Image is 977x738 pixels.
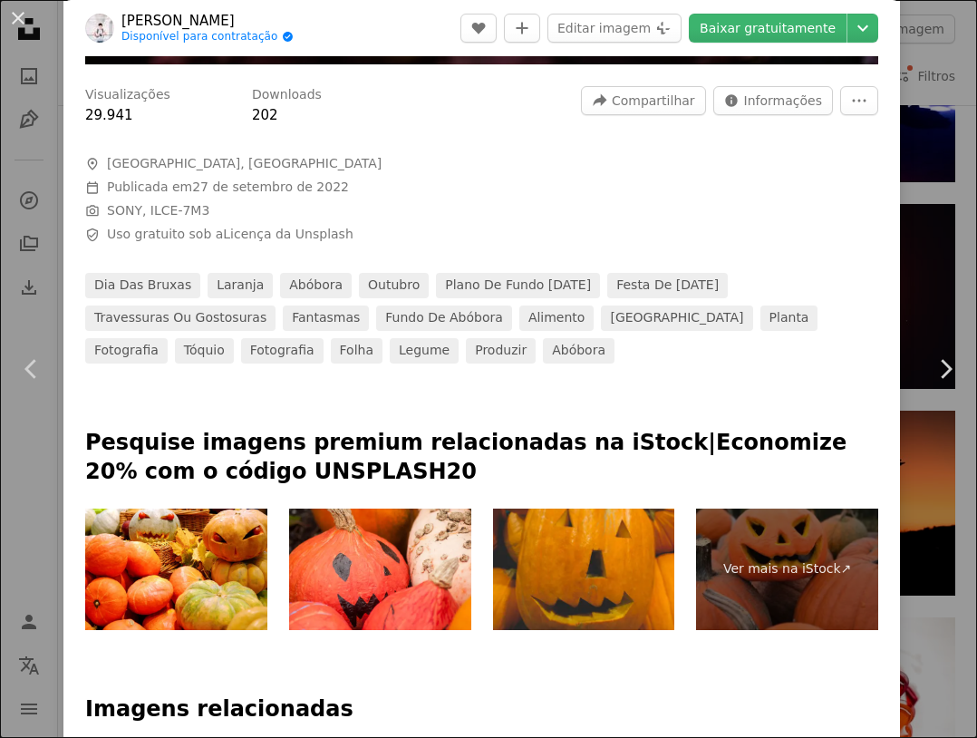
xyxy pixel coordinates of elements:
span: Publicada em [107,180,349,194]
span: 202 [252,107,278,123]
a: fundo de abóbora [376,306,512,331]
button: Mais ações [840,86,878,115]
h3: Downloads [252,86,322,104]
button: Adicionar à coleção [504,14,540,43]
a: abóbora [280,273,352,298]
span: Uso gratuito sob a [107,226,353,244]
img: Abóbora de Halloween com scary rosto [493,509,675,630]
h4: Imagens relacionadas [85,695,878,724]
a: [GEOGRAPHIC_DATA] [601,306,752,331]
p: Pesquise imagens premium relacionadas na iStock | Economize 20% com o código UNSPLASH20 [85,429,878,487]
a: fotografia [241,338,324,364]
a: Fantasmas [283,306,369,331]
a: legume [390,338,459,364]
img: Ir para o perfil de Yosuke Ota [85,14,114,43]
a: [PERSON_NAME] [121,12,294,30]
a: folha [331,338,382,364]
button: Escolha o tamanho do download [847,14,878,43]
img: Halloween é a festa da morte. Abóbora com um sorriso [85,509,267,630]
button: SONY, ILCE-7M3 [107,202,209,220]
a: dia das bruxas [85,273,200,298]
span: 29.941 [85,107,133,123]
a: laranja [208,273,273,298]
a: Baixar gratuitamente [689,14,846,43]
a: Travessuras ou gostosuras [85,306,276,331]
a: festa de [DATE] [607,273,728,298]
img: decoratives Pumkins no jardim [289,509,471,630]
span: Informações [744,87,822,114]
span: Compartilhar [612,87,695,114]
span: [GEOGRAPHIC_DATA], [GEOGRAPHIC_DATA] [107,155,382,173]
a: planta [760,306,818,331]
button: Estatísticas desta imagem [713,86,833,115]
button: Compartilhar esta imagem [581,86,706,115]
a: Disponível para contratação [121,30,294,44]
button: Curtir [460,14,497,43]
button: Editar imagem [547,14,682,43]
a: fotografia [85,338,168,364]
time: 27 de setembro de 2022 às 00:29:35 GMT+3 [192,180,349,194]
a: Licença da Unsplash [223,227,353,241]
a: plano de fundo [DATE] [436,273,600,298]
a: Tóquio [175,338,234,364]
a: Próximo [914,282,977,456]
a: Ver mais na iStock↗ [696,509,878,630]
h3: Visualizações [85,86,170,104]
a: Outubro [359,273,429,298]
a: alimento [519,306,595,331]
a: produzir [466,338,536,364]
a: abóbora [543,338,614,364]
